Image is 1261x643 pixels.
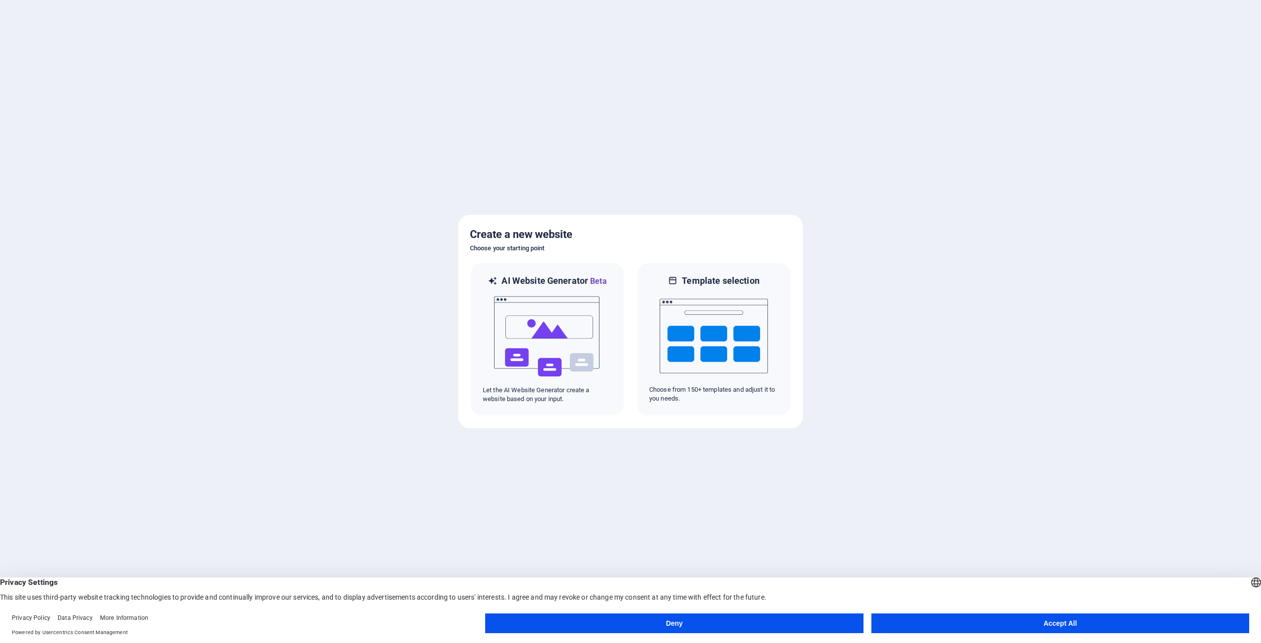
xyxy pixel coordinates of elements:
[636,262,791,416] div: Template selectionChoose from 150+ templates and adjust it to you needs.
[483,386,612,404] p: Let the AI Website Generator create a website based on your input.
[501,275,606,287] h6: AI Website Generator
[470,227,791,242] h5: Create a new website
[682,275,759,287] h6: Template selection
[493,287,601,386] img: ai
[470,242,791,254] h6: Choose your starting point
[470,262,625,416] div: AI Website GeneratorBetaaiLet the AI Website Generator create a website based on your input.
[588,276,607,286] span: Beta
[649,385,778,403] p: Choose from 150+ templates and adjust it to you needs.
